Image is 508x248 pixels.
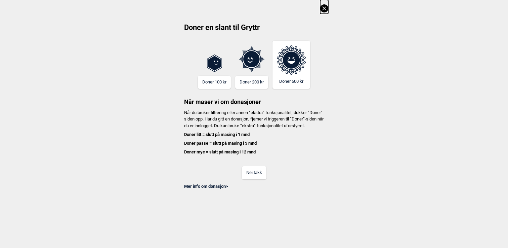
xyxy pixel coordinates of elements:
h3: Når maser vi om donasjoner [180,89,328,106]
b: Doner mye = slutt på masing i 12 mnd [184,149,256,154]
h2: Doner en slant til Gryttr [180,23,328,37]
a: Mer info om donasjon> [184,184,228,189]
button: Doner 600 kr [272,41,310,89]
button: Doner 100 kr [198,76,231,89]
button: Doner 200 kr [235,76,268,89]
b: Doner litt = slutt på masing i 1 mnd [184,132,250,137]
b: Doner passe = slutt på masing i 3 mnd [184,141,257,146]
button: Nei takk [242,166,266,179]
p: Når du bruker filtrering eller annen “ekstra” funksjonalitet, dukker “Doner”-siden opp. Har du gi... [180,109,328,155]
